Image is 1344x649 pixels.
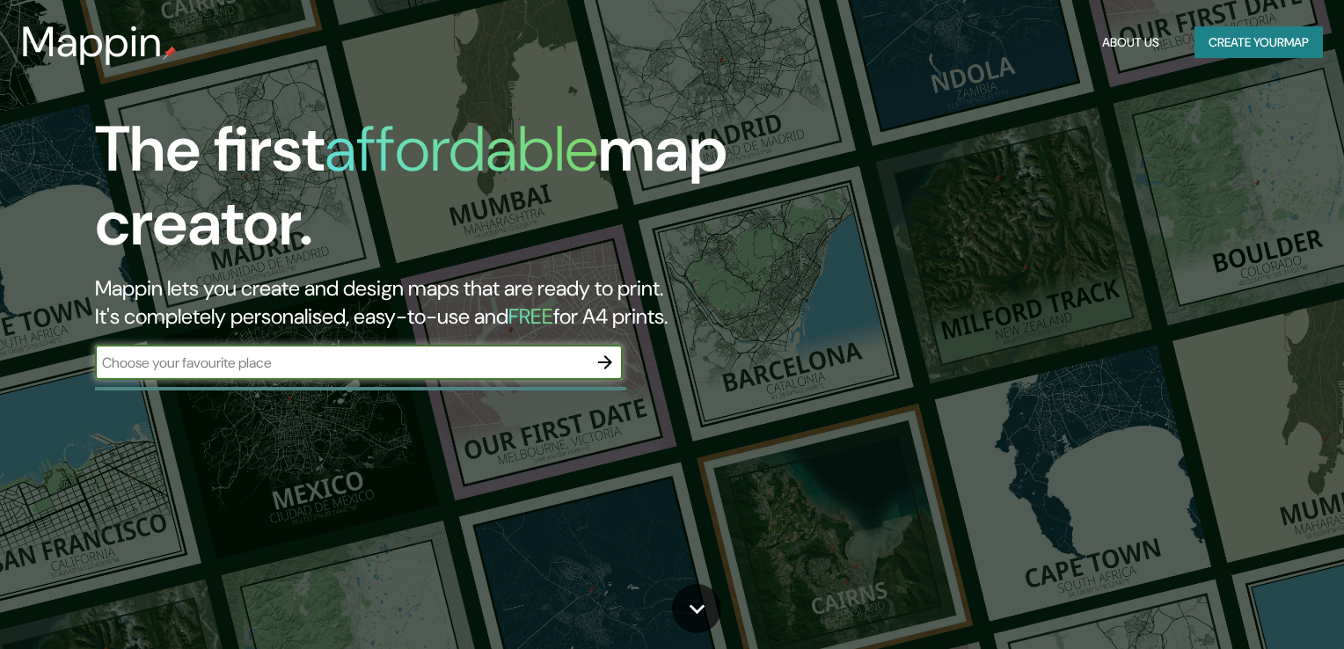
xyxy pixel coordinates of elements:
h1: The first map creator. [95,113,767,274]
button: About Us [1095,26,1166,59]
input: Choose your favourite place [95,353,588,373]
img: mappin-pin [163,46,177,60]
button: Create yourmap [1194,26,1323,59]
h3: Mappin [21,18,163,67]
h5: FREE [508,303,553,330]
h2: Mappin lets you create and design maps that are ready to print. It's completely personalised, eas... [95,274,767,331]
h1: affordable [325,108,598,190]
